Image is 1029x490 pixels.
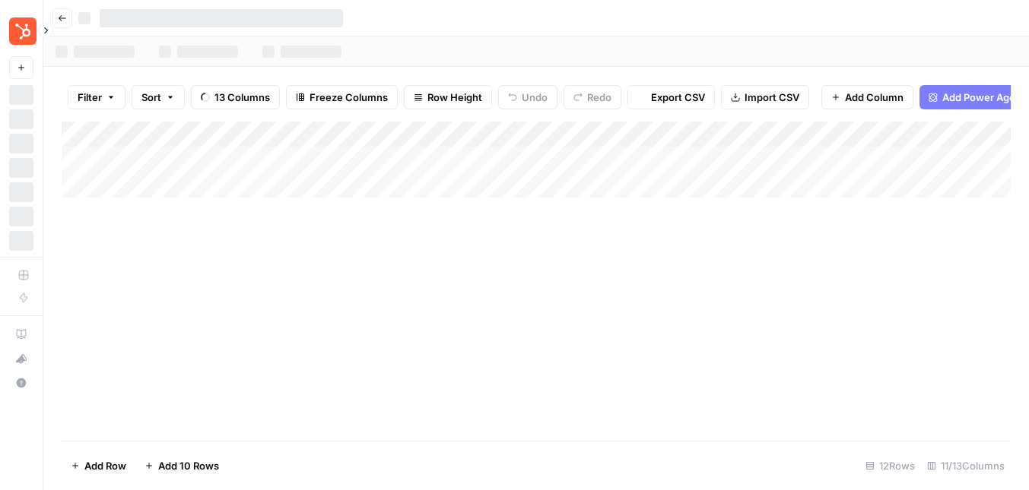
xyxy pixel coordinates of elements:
[721,85,809,109] button: Import CSV
[821,85,913,109] button: Add Column
[404,85,492,109] button: Row Height
[745,90,799,105] span: Import CSV
[135,454,228,478] button: Add 10 Rows
[78,90,102,105] span: Filter
[310,90,388,105] span: Freeze Columns
[9,346,33,371] button: What's new?
[286,85,398,109] button: Freeze Columns
[427,90,482,105] span: Row Height
[522,90,548,105] span: Undo
[68,85,125,109] button: Filter
[942,90,1025,105] span: Add Power Agent
[587,90,611,105] span: Redo
[214,90,270,105] span: 13 Columns
[9,17,37,45] img: Blog Content Action Plan Logo
[158,458,219,473] span: Add 10 Rows
[9,12,33,50] button: Workspace: Blog Content Action Plan
[9,322,33,346] a: AirOps Academy
[651,90,705,105] span: Export CSV
[845,90,904,105] span: Add Column
[498,85,557,109] button: Undo
[132,85,185,109] button: Sort
[84,458,126,473] span: Add Row
[62,454,135,478] button: Add Row
[191,85,280,109] button: 13 Columns
[10,347,33,370] div: What's new?
[564,85,621,109] button: Redo
[141,90,161,105] span: Sort
[921,454,1011,478] div: 11/13 Columns
[9,371,33,395] button: Help + Support
[859,454,921,478] div: 12 Rows
[627,85,715,109] button: Export CSV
